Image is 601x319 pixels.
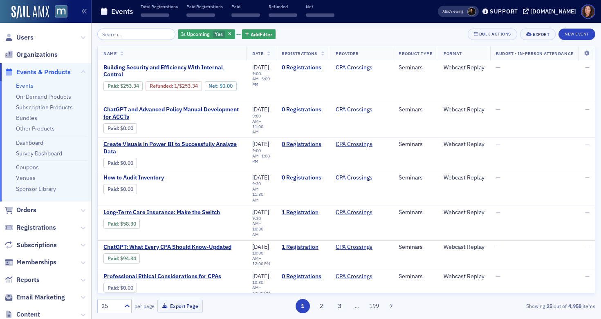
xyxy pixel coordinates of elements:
span: — [585,272,590,280]
input: Search… [97,29,175,40]
span: [DATE] [252,64,269,71]
span: $253.34 [120,83,139,89]
span: Subscriptions [16,241,57,250]
a: Events & Products [4,68,71,77]
a: Organizations [4,50,58,59]
span: CPA Crossings [336,64,387,71]
a: Paid [108,83,118,89]
a: 0 Registrations [282,273,324,280]
span: — [496,174,500,181]
a: Orders [4,206,36,215]
span: $0.00 [120,125,133,131]
a: CPA Crossings [336,141,372,148]
div: Webcast Replay [444,273,484,280]
span: CPA Crossings [336,106,387,113]
button: 1 [296,299,310,313]
div: Seminars [399,244,432,251]
button: New Event [558,29,595,40]
button: AddFilter [242,29,276,40]
div: Seminars [399,106,432,113]
span: Create Visuals in Power BI to Successfully Analyze Data [103,141,241,155]
p: Net [306,4,334,9]
time: 11:30 AM [252,191,263,202]
div: Seminars [399,64,432,71]
a: Registrations [4,223,56,232]
a: Building Security and Efficiency With Internal Control [103,64,241,78]
a: 1 Registration [282,209,324,216]
a: CPA Crossings [336,64,372,71]
span: — [496,208,500,216]
span: ‌ [306,13,334,17]
div: Yes [178,29,235,40]
span: Name [103,51,117,56]
a: View Homepage [49,5,67,19]
span: — [496,272,500,280]
span: — [496,64,500,71]
div: Paid: 0 - $0 [103,158,137,168]
div: Webcast Replay [444,209,484,216]
span: ‌ [269,13,297,17]
a: Survey Dashboard [16,150,62,157]
a: ChatGPT: What Every CPA Should Know-Updated [103,244,241,251]
a: Paid [108,186,118,192]
a: CPA Crossings [336,106,372,113]
a: Paid [108,255,118,261]
h1: Events [111,7,133,16]
span: Date [252,51,263,56]
time: 1:00 PM [252,153,270,164]
span: Email Marketing [16,293,65,302]
span: ‌ [231,13,260,17]
div: Webcast Replay [444,64,484,71]
a: Events [16,82,34,89]
a: Other Products [16,125,55,132]
span: Professional Ethical Considerations for CPAs [103,273,241,280]
span: $0.00 [120,285,133,291]
a: Content [4,310,40,319]
span: Events & Products [16,68,71,77]
button: 2 [314,299,328,313]
a: Email Marketing [4,293,65,302]
a: Long-Term Care Insurance: Make the Switch [103,209,241,216]
span: $0.00 [120,186,133,192]
div: Paid: 1 - $5830 [103,219,140,228]
a: Coupons [16,164,39,171]
a: Dashboard [16,139,43,146]
a: 0 Registrations [282,106,324,113]
p: Total Registrations [141,4,178,9]
p: Paid [231,4,260,9]
button: Export Page [157,300,203,312]
a: On-Demand Products [16,93,71,100]
span: — [585,64,590,71]
time: 9:00 AM [252,71,261,82]
span: $253.34 [179,83,198,89]
a: 0 Registrations [282,174,324,182]
span: [DATE] [252,174,269,181]
div: – [252,148,270,164]
span: … [351,302,363,310]
a: Reports [4,275,40,284]
span: Viewing [442,9,463,14]
span: [DATE] [252,140,269,148]
a: CPA Crossings [336,209,372,216]
div: – [252,113,270,135]
div: Seminars [399,174,432,182]
time: 12:30 PM [252,290,270,296]
span: How to Audit Inventory [103,174,241,182]
span: $94.34 [120,255,136,261]
span: $0.00 [120,160,133,166]
strong: 25 [545,302,554,310]
time: 10:30 AM [252,279,263,290]
a: 1 Registration [282,244,324,251]
a: 0 Registrations [282,64,324,71]
a: Subscriptions [4,241,57,250]
span: Registrations [282,51,317,56]
div: – [252,216,270,237]
span: : [108,255,120,261]
span: Profile [581,4,595,19]
a: Venues [16,174,36,182]
div: Paid: 0 - $0 [103,123,137,133]
a: Refunded [150,83,172,89]
a: ChatGPT and Advanced Policy Manual Development for ACCTs [103,106,241,120]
